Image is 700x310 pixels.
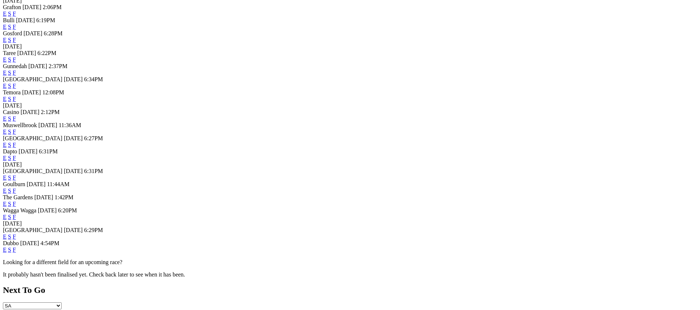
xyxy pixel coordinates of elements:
a: E [3,201,7,207]
span: Bulli [3,17,15,23]
a: F [13,83,16,89]
span: 6:29PM [84,227,103,233]
span: [DATE] [38,122,57,128]
span: 2:37PM [48,63,67,69]
a: F [13,37,16,43]
div: [DATE] [3,161,697,168]
a: F [13,247,16,253]
a: E [3,142,7,148]
div: [DATE] [3,220,697,227]
a: E [3,56,7,63]
span: [DATE] [64,76,83,82]
a: S [8,115,11,122]
a: E [3,174,7,181]
a: S [8,188,11,194]
a: E [3,24,7,30]
span: Dubbo [3,240,19,246]
partial: It probably hasn't been finalised yet. Check back later to see when it has been. [3,271,185,278]
a: S [8,247,11,253]
span: [DATE] [22,89,41,95]
a: F [13,11,16,17]
span: [DATE] [17,50,36,56]
span: Wagga Wagga [3,207,36,213]
a: E [3,188,7,194]
span: 6:22PM [38,50,57,56]
a: S [8,11,11,17]
a: E [3,234,7,240]
a: E [3,96,7,102]
a: S [8,83,11,89]
span: Grafton [3,4,21,10]
a: S [8,96,11,102]
span: 6:31PM [39,148,58,154]
span: [DATE] [28,63,47,69]
a: E [3,11,7,17]
h2: Next To Go [3,285,697,295]
span: 6:19PM [36,17,55,23]
a: E [3,247,7,253]
span: 6:20PM [58,207,77,213]
span: [DATE] [23,4,42,10]
a: E [3,70,7,76]
span: 6:34PM [84,76,103,82]
a: F [13,155,16,161]
a: S [8,37,11,43]
span: 4:54PM [40,240,59,246]
a: F [13,188,16,194]
span: 11:44AM [47,181,70,187]
a: F [13,142,16,148]
span: [DATE] [38,207,57,213]
a: F [13,24,16,30]
span: 6:28PM [44,30,63,36]
a: E [3,155,7,161]
a: S [8,155,11,161]
a: S [8,24,11,30]
span: [GEOGRAPHIC_DATA] [3,135,62,141]
span: [GEOGRAPHIC_DATA] [3,227,62,233]
a: F [13,214,16,220]
a: E [3,115,7,122]
a: S [8,201,11,207]
span: 11:36AM [59,122,81,128]
span: Casino [3,109,19,115]
div: [DATE] [3,43,697,50]
a: F [13,201,16,207]
span: Gosford [3,30,22,36]
a: F [13,96,16,102]
p: Looking for a different field for an upcoming race? [3,259,697,266]
span: [GEOGRAPHIC_DATA] [3,168,62,174]
span: [DATE] [64,135,83,141]
span: [DATE] [64,168,83,174]
span: Taree [3,50,16,56]
a: E [3,37,7,43]
span: 12:08PM [42,89,64,95]
a: S [8,129,11,135]
a: S [8,56,11,63]
span: 2:06PM [43,4,62,10]
span: [DATE] [20,240,39,246]
a: F [13,129,16,135]
a: E [3,214,7,220]
a: F [13,174,16,181]
span: 1:42PM [55,194,74,200]
a: S [8,234,11,240]
a: E [3,129,7,135]
span: [GEOGRAPHIC_DATA] [3,76,62,82]
span: Muswellbrook [3,122,37,128]
span: [DATE] [23,30,42,36]
span: [DATE] [19,148,38,154]
a: F [13,115,16,122]
span: [DATE] [34,194,53,200]
span: 6:27PM [84,135,103,141]
a: F [13,70,16,76]
span: 6:31PM [84,168,103,174]
a: F [13,234,16,240]
span: The Gardens [3,194,33,200]
a: S [8,142,11,148]
span: Gunnedah [3,63,27,69]
a: F [13,56,16,63]
a: S [8,70,11,76]
a: S [8,174,11,181]
span: Dapto [3,148,17,154]
span: [DATE] [27,181,46,187]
